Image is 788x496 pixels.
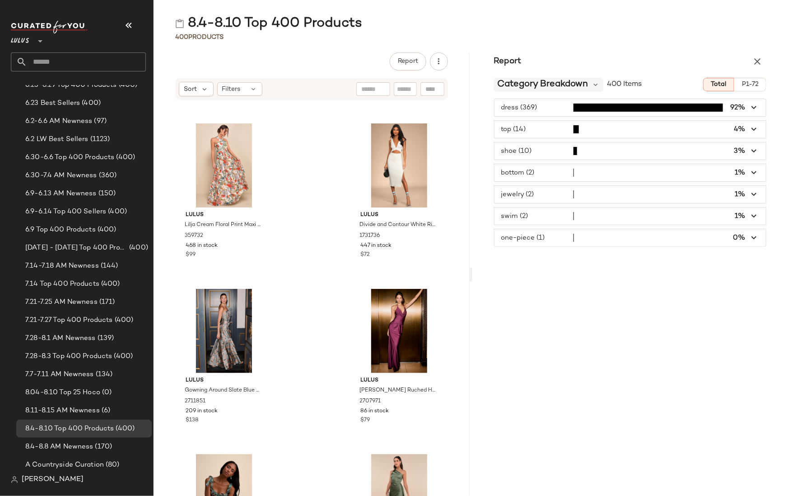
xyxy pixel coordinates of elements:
span: P1-72 [741,81,759,88]
button: Report [390,52,426,71]
span: 6.2 LW Best Sellers [25,134,89,145]
h3: Report [472,55,543,68]
span: (400) [115,152,135,163]
span: [PERSON_NAME] Ruched Halter Maxi Dress [360,387,437,395]
span: Lulus [361,377,438,385]
span: 6.2-6.6 AM Newness [25,116,93,127]
span: (400) [96,225,117,235]
span: 359732 [185,232,203,240]
span: 468 in stock [186,242,218,250]
span: (400) [112,351,133,362]
span: (144) [99,261,118,271]
span: (171) [98,297,115,307]
span: [DATE] - [DATE] Top 400 Products [25,243,127,253]
span: 6.9-6.13 AM Newness [25,189,97,199]
div: 8.4-8.10 Top 400 Products [175,14,362,33]
span: (400) [117,80,138,90]
span: $72 [361,251,370,259]
span: 8.11-8.15 AM Newness [25,406,100,416]
span: $99 [186,251,196,259]
span: Sort [184,85,197,94]
span: 7.14 Top 400 Products [25,279,99,289]
span: 7.7-7.11 AM Newness [25,369,94,380]
button: top (14)4% [494,121,766,138]
span: 6.30-7.4 AM Newness [25,170,97,181]
img: 12991561_2707971.jpg [354,289,445,373]
span: Divide and Contour White Ribbed Cutout Bodycon Midi Dress [360,221,437,229]
span: 400 Items [607,79,642,90]
button: bottom (2)1% [494,164,766,181]
span: 447 in stock [361,242,392,250]
span: (150) [97,189,116,199]
span: Category Breakdown [498,78,588,91]
span: 6.23-6.29 Top 400 Products [25,80,117,90]
span: (400) [114,424,135,434]
div: Products [175,33,224,42]
span: (360) [97,170,117,181]
span: 6.30-6.6 Top 400 Products [25,152,115,163]
span: 400 [175,34,188,41]
span: (134) [94,369,113,380]
span: 209 in stock [186,407,218,416]
span: 7.14-7.18 AM Newness [25,261,99,271]
span: 86 in stock [361,407,389,416]
span: 8.4-8.8 AM Newness [25,442,93,452]
span: (400) [99,279,120,289]
img: svg%3e [175,19,184,28]
img: cfy_white_logo.C9jOOHJF.svg [11,21,88,33]
span: 2707971 [360,397,381,406]
span: Report [397,58,418,65]
span: 8.4-8.10 Top 400 Products [25,424,114,434]
span: 7.21-7.27 Top 400 Products [25,315,113,326]
span: (400) [127,243,148,253]
span: Lulus [186,377,262,385]
span: (0) [100,387,112,398]
span: (1123) [89,134,110,145]
span: 7.28-8.3 Top 400 Products [25,351,112,362]
button: one-piece (1)0% [494,229,766,246]
button: P1-72 [734,78,766,91]
span: (400) [113,315,134,326]
span: 6.9-6.14 Top 400 Sellers [25,207,106,217]
span: Lulus [186,211,262,219]
span: (170) [93,442,112,452]
button: Total [703,78,734,91]
button: jewelry (2)1% [494,186,766,203]
img: 12992341_2711851.jpg [178,289,270,373]
span: 8.04-8.10 Top 25 Hoco [25,387,100,398]
img: svg%3e [11,476,18,483]
span: [PERSON_NAME] [22,474,84,485]
span: (400) [106,207,127,217]
span: 7.21-7.25 AM Newness [25,297,98,307]
span: Gowning Around Slate Blue Floral Jacquard Strapless Maxi Dress [185,387,261,395]
button: shoe (10)3% [494,142,766,160]
span: Total [711,81,727,88]
img: 11609881_1731736.jpg [354,123,445,208]
span: Filters [222,85,241,94]
span: $79 [361,416,370,425]
span: Lilja Cream Floral Print Maxi Dress [185,221,261,229]
img: 11120501_359732.jpg [178,123,270,208]
span: (80) [104,460,120,470]
span: 7.28-8.1 AM Newness [25,333,96,344]
button: dress (369)92% [494,99,766,116]
span: (97) [93,116,107,127]
span: Lulus [361,211,438,219]
span: (139) [96,333,114,344]
span: (400) [80,98,101,109]
button: swim (2)1% [494,208,766,225]
span: (6) [100,406,110,416]
span: $138 [186,416,198,425]
span: A Countryside Curation [25,460,104,470]
span: Lulus [11,31,29,47]
span: 6.9 Top 400 Products [25,225,96,235]
span: 2711851 [185,397,205,406]
span: 6.23 Best Sellers [25,98,80,109]
span: 1731736 [360,232,380,240]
